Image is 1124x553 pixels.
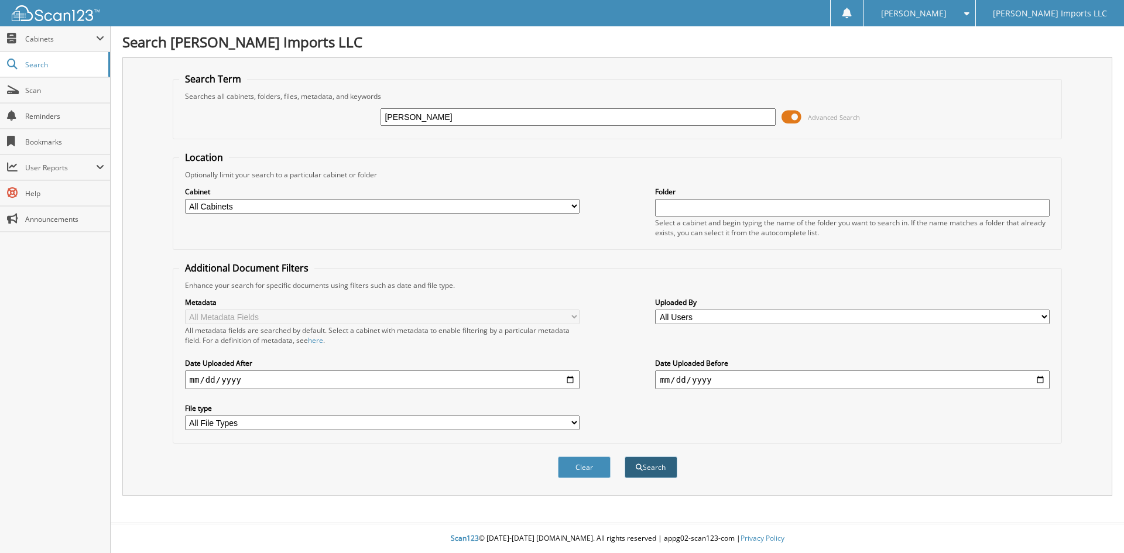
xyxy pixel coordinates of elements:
label: File type [185,403,580,413]
img: scan123-logo-white.svg [12,5,100,21]
h1: Search [PERSON_NAME] Imports LLC [122,32,1112,51]
a: here [308,335,323,345]
span: Cabinets [25,34,96,44]
input: end [655,370,1050,389]
button: Clear [558,456,611,478]
span: Reminders [25,111,104,121]
label: Cabinet [185,187,580,197]
span: Bookmarks [25,137,104,147]
span: Announcements [25,214,104,224]
div: Enhance your search for specific documents using filters such as date and file type. [179,280,1056,290]
iframe: Chat Widget [1065,497,1124,553]
div: Searches all cabinets, folders, files, metadata, and keywords [179,91,1056,101]
label: Folder [655,187,1050,197]
span: Advanced Search [808,113,860,122]
div: © [DATE]-[DATE] [DOMAIN_NAME]. All rights reserved | appg02-scan123-com | [111,524,1124,553]
span: [PERSON_NAME] Imports LLC [993,10,1107,17]
span: User Reports [25,163,96,173]
div: Select a cabinet and begin typing the name of the folder you want to search in. If the name match... [655,218,1050,238]
legend: Location [179,151,229,164]
input: start [185,370,580,389]
legend: Search Term [179,73,247,85]
div: Optionally limit your search to a particular cabinet or folder [179,170,1056,180]
span: [PERSON_NAME] [881,10,947,17]
label: Date Uploaded After [185,358,580,368]
label: Date Uploaded Before [655,358,1050,368]
span: Search [25,60,102,70]
button: Search [625,456,677,478]
a: Privacy Policy [741,533,784,543]
span: Scan [25,85,104,95]
label: Uploaded By [655,297,1050,307]
span: Scan123 [451,533,479,543]
div: All metadata fields are searched by default. Select a cabinet with metadata to enable filtering b... [185,325,580,345]
legend: Additional Document Filters [179,262,314,274]
label: Metadata [185,297,580,307]
span: Help [25,188,104,198]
